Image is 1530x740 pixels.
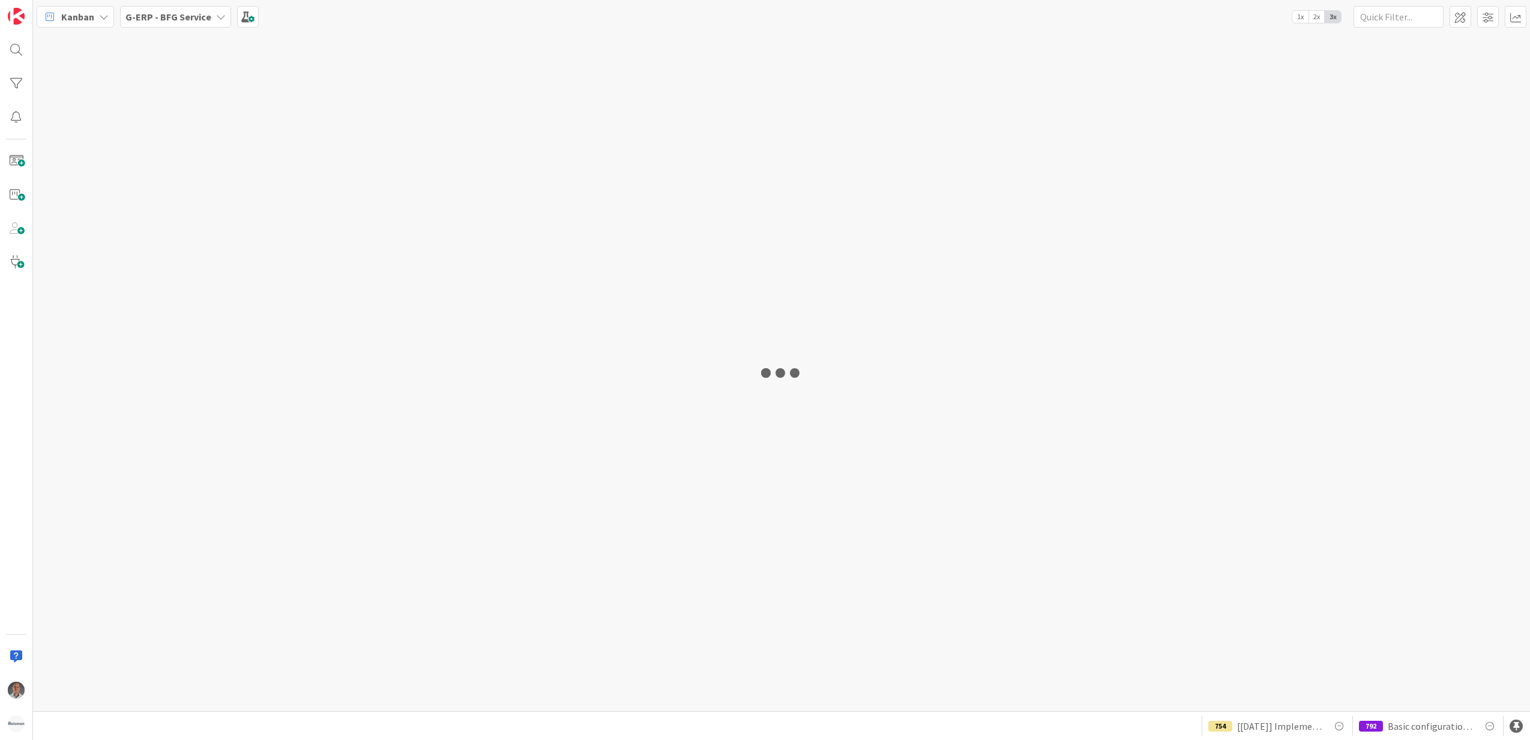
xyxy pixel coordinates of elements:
input: Quick Filter... [1354,6,1444,28]
span: 1x [1292,11,1309,23]
img: Visit kanbanzone.com [8,8,25,25]
b: G-ERP - BFG Service [125,11,211,23]
span: [[DATE]] Implement Accountview BI information- [Data Transport to BI Datalake] [1237,719,1322,733]
span: Kanban [61,10,94,24]
span: 2x [1309,11,1325,23]
img: PS [8,682,25,699]
img: avatar [8,715,25,732]
div: 792 [1359,721,1383,732]
span: Basic configuration Isah test environment HSG [1388,719,1473,733]
div: 754 [1208,721,1232,732]
span: 3x [1325,11,1341,23]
